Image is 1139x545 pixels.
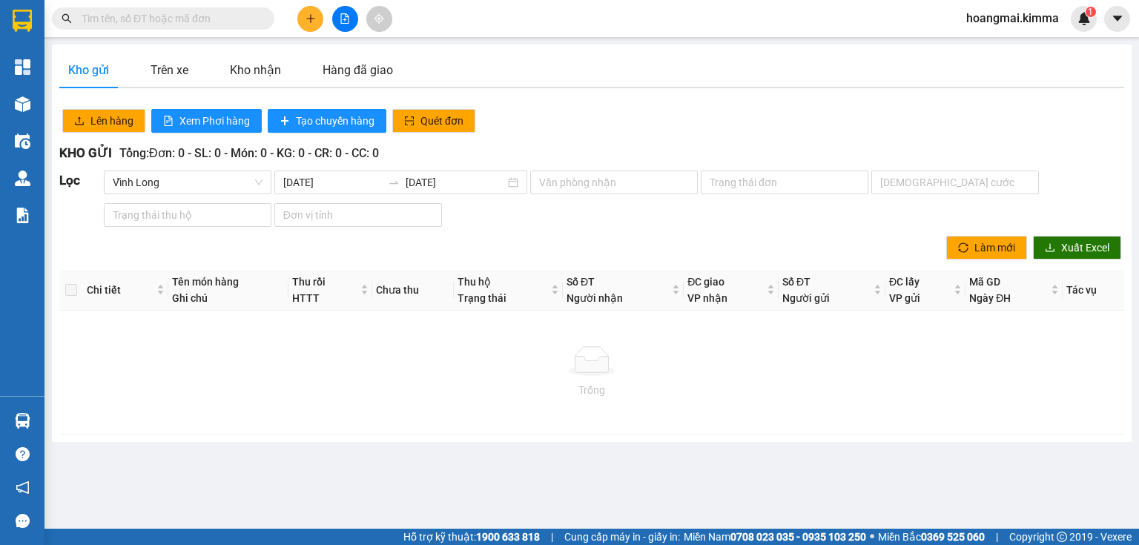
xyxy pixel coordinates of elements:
button: plus [297,6,323,32]
img: warehouse-icon [15,133,30,149]
span: Quét đơn [420,113,463,129]
span: Cung cấp máy in - giấy in: [564,529,680,545]
span: to [388,176,400,188]
input: Ngày kết thúc [406,174,505,191]
input: Tìm tên, số ĐT hoặc mã đơn [82,10,257,27]
button: plusTạo chuyến hàng [268,109,386,133]
button: caret-down [1104,6,1130,32]
span: Tổng: Đơn: 0 - SL: 0 - Món: 0 - KG: 0 - CR: 0 - CC: 0 [119,146,379,160]
span: Trạng thái [458,292,506,304]
span: Số ĐT [782,276,810,288]
span: ĐC giao [687,276,724,288]
span: 1 [1088,7,1093,17]
strong: 0369 525 060 [921,531,985,543]
span: Ngày ĐH [969,292,1011,304]
span: swap-right [388,176,400,188]
input: Ngày bắt đầu [283,174,383,191]
span: Miền Bắc [878,529,985,545]
button: uploadLên hàng [62,109,145,133]
span: caret-down [1111,12,1124,25]
span: copyright [1057,532,1067,542]
div: Chưa thu [376,282,450,298]
img: dashboard-icon [15,59,30,75]
span: plus [306,13,316,24]
span: Người gửi [782,292,830,304]
img: logo-vxr [13,10,32,32]
span: upload [74,116,85,128]
div: Trên xe [151,61,188,79]
span: Số ĐT [567,276,595,288]
span: notification [16,480,30,495]
span: Vĩnh Long [113,171,263,194]
span: VP gửi [889,292,920,304]
span: aim [374,13,384,24]
img: warehouse-icon [15,413,30,429]
span: Miền Nam [684,529,866,545]
span: Chi tiết [87,282,153,298]
span: Thu hộ [458,276,491,288]
span: | [996,529,998,545]
span: message [16,514,30,528]
button: syncLàm mới [946,236,1027,260]
div: Kho gửi [68,61,109,79]
span: file-text [163,116,174,128]
button: downloadXuất Excel [1033,236,1121,260]
span: Người nhận [567,292,623,304]
span: scan [404,116,415,128]
div: Trống [71,382,1112,398]
span: Lên hàng [90,113,133,129]
button: scanQuét đơn [392,109,475,133]
img: warehouse-icon [15,171,30,186]
div: Hàng đã giao [323,61,393,79]
button: aim [366,6,392,32]
span: ĐC lấy [889,276,920,288]
span: Hỗ trợ kỹ thuật: [403,529,540,545]
span: file-add [340,13,350,24]
span: question-circle [16,447,30,461]
span: | [551,529,553,545]
span: ⚪️ [870,534,874,540]
span: Làm mới [974,240,1015,256]
span: HTTT [292,292,320,304]
strong: 1900 633 818 [476,531,540,543]
span: Tạo chuyến hàng [296,113,374,129]
img: icon-new-feature [1077,12,1091,25]
strong: 0708 023 035 - 0935 103 250 [730,531,866,543]
button: file-textXem Phơi hàng [151,109,262,133]
span: Xem Phơi hàng [179,113,250,129]
div: Kho nhận [230,61,281,79]
span: VP nhận [687,292,727,304]
span: sync [958,242,968,254]
button: file-add [332,6,358,32]
span: Thu rồi [292,276,326,288]
span: KHO GỬI [59,145,112,160]
sup: 1 [1086,7,1096,17]
span: plus [280,116,290,128]
div: Tên món hàng Ghi chú [172,274,285,306]
span: Lọc [59,173,80,188]
th: Tác vụ [1063,270,1124,311]
span: Mã GD [969,276,1000,288]
span: search [62,13,72,24]
img: solution-icon [15,208,30,223]
span: hoangmai.kimma [954,9,1071,27]
img: warehouse-icon [15,96,30,112]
